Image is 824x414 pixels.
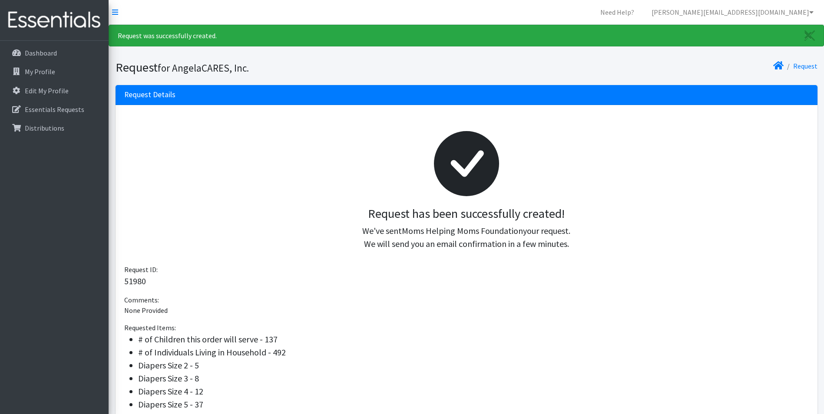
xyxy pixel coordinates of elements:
[3,44,105,62] a: Dashboard
[25,86,69,95] p: Edit My Profile
[124,296,159,304] span: Comments:
[124,275,809,288] p: 51980
[138,346,809,359] li: # of Individuals Living in Household - 492
[138,398,809,411] li: Diapers Size 5 - 37
[25,49,57,57] p: Dashboard
[124,306,168,315] span: None Provided
[3,101,105,118] a: Essentials Requests
[158,62,249,74] small: for AngelaCARES, Inc.
[593,3,641,21] a: Need Help?
[124,323,176,332] span: Requested Items:
[402,225,523,236] span: Moms Helping Moms Foundation
[131,207,802,221] h3: Request has been successfully created!
[131,224,802,250] p: We've sent your request. We will send you an email confirmation in a few minutes.
[3,6,105,35] img: HumanEssentials
[25,124,64,132] p: Distributions
[138,359,809,372] li: Diapers Size 2 - 5
[138,372,809,385] li: Diapers Size 3 - 8
[138,333,809,346] li: # of Children this order will serve - 137
[124,265,158,274] span: Request ID:
[116,60,463,75] h1: Request
[3,63,105,80] a: My Profile
[109,25,824,46] div: Request was successfully created.
[793,62,817,70] a: Request
[124,90,175,99] h3: Request Details
[796,25,824,46] a: Close
[25,67,55,76] p: My Profile
[25,105,84,114] p: Essentials Requests
[645,3,821,21] a: [PERSON_NAME][EMAIL_ADDRESS][DOMAIN_NAME]
[3,82,105,99] a: Edit My Profile
[138,385,809,398] li: Diapers Size 4 - 12
[3,119,105,137] a: Distributions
